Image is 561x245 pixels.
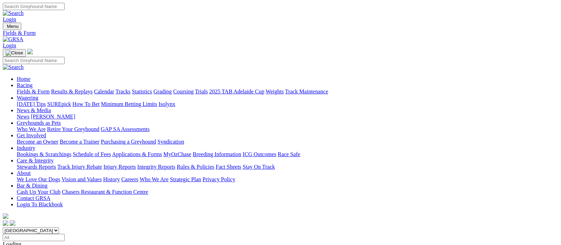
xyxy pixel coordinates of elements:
[17,170,31,176] a: About
[101,101,157,107] a: Minimum Betting Limits
[103,164,136,170] a: Injury Reports
[140,176,169,182] a: Who We Are
[47,126,99,132] a: Retire Your Greyhound
[17,126,46,132] a: Who We Are
[3,57,65,64] input: Search
[112,151,162,157] a: Applications & Forms
[3,30,558,36] a: Fields & Form
[17,120,61,126] a: Greyhounds as Pets
[17,176,558,183] div: About
[17,76,30,82] a: Home
[173,89,194,94] a: Coursing
[3,64,24,70] img: Search
[3,43,16,48] a: Login
[17,139,58,145] a: Become an Owner
[193,151,241,157] a: Breeding Information
[3,220,8,226] img: facebook.svg
[62,189,148,195] a: Chasers Restaurant & Function Centre
[94,89,114,94] a: Calendar
[17,114,29,120] a: News
[73,101,100,107] a: How To Bet
[3,49,26,57] button: Toggle navigation
[195,89,208,94] a: Trials
[3,36,23,43] img: GRSA
[17,183,47,189] a: Bar & Dining
[31,114,75,120] a: [PERSON_NAME]
[3,10,24,16] img: Search
[17,158,54,163] a: Care & Integrity
[17,89,50,94] a: Fields & Form
[17,126,558,132] div: Greyhounds as Pets
[103,176,120,182] a: History
[17,107,51,113] a: News & Media
[17,114,558,120] div: News & Media
[3,213,8,219] img: logo-grsa-white.png
[266,89,284,94] a: Weights
[17,195,50,201] a: Contact GRSA
[278,151,300,157] a: Race Safe
[17,101,46,107] a: [DATE] Tips
[73,151,111,157] a: Schedule of Fees
[61,176,102,182] a: Vision and Values
[60,139,99,145] a: Become a Trainer
[17,164,558,170] div: Care & Integrity
[17,189,558,195] div: Bar & Dining
[216,164,241,170] a: Fact Sheets
[101,139,156,145] a: Purchasing a Greyhound
[158,101,175,107] a: Isolynx
[17,95,38,101] a: Wagering
[101,126,150,132] a: GAP SA Assessments
[7,24,19,29] span: Menu
[10,220,15,226] img: twitter.svg
[17,132,46,138] a: Get Involved
[202,176,235,182] a: Privacy Policy
[209,89,264,94] a: 2025 TAB Adelaide Cup
[17,176,60,182] a: We Love Our Dogs
[285,89,328,94] a: Track Maintenance
[17,189,60,195] a: Cash Up Your Club
[157,139,184,145] a: Syndication
[17,145,35,151] a: Industry
[132,89,152,94] a: Statistics
[243,164,275,170] a: Stay On Track
[27,49,33,54] img: logo-grsa-white.png
[116,89,131,94] a: Tracks
[17,164,56,170] a: Stewards Reports
[6,50,23,56] img: Close
[3,23,21,30] button: Toggle navigation
[17,151,71,157] a: Bookings & Scratchings
[170,176,201,182] a: Strategic Plan
[17,89,558,95] div: Racing
[121,176,138,182] a: Careers
[17,139,558,145] div: Get Involved
[243,151,276,157] a: ICG Outcomes
[3,3,65,10] input: Search
[17,101,558,107] div: Wagering
[137,164,175,170] a: Integrity Reports
[17,82,32,88] a: Racing
[163,151,191,157] a: MyOzChase
[47,101,71,107] a: SUREpick
[51,89,93,94] a: Results & Replays
[3,234,65,241] input: Select date
[17,151,558,158] div: Industry
[57,164,102,170] a: Track Injury Rebate
[3,16,16,22] a: Login
[154,89,172,94] a: Grading
[177,164,214,170] a: Rules & Policies
[17,201,63,207] a: Login To Blackbook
